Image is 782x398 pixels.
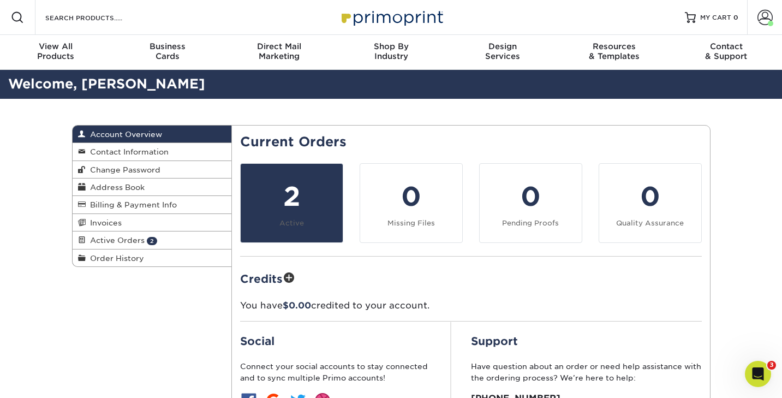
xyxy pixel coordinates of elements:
span: 2 [147,237,157,245]
a: Order History [73,250,232,266]
a: BusinessCards [112,35,224,70]
span: Address Book [86,183,145,192]
div: 0 [606,177,695,216]
span: 0 [733,14,738,21]
a: Direct MailMarketing [223,35,335,70]
a: 2 Active [240,163,343,243]
iframe: Intercom live chat [745,361,771,387]
small: Pending Proofs [502,219,559,227]
span: Order History [86,254,144,263]
h2: Social [240,335,431,348]
a: 0 Quality Assurance [599,163,702,243]
input: SEARCH PRODUCTS..... [44,11,151,24]
a: 0 Missing Files [360,163,463,243]
span: 3 [767,361,776,370]
p: Connect your social accounts to stay connected and to sync multiple Primo accounts! [240,361,431,383]
a: Resources& Templates [559,35,671,70]
a: Invoices [73,214,232,231]
div: 0 [367,177,456,216]
a: Change Password [73,161,232,179]
a: Active Orders 2 [73,231,232,249]
p: Have question about an order or need help assistance with the ordering process? We’re here to help: [471,361,702,383]
a: Account Overview [73,126,232,143]
span: $0.00 [283,300,311,311]
span: Active Orders [86,236,145,245]
a: DesignServices [447,35,559,70]
span: Business [112,41,224,51]
a: Contact& Support [670,35,782,70]
span: Contact [670,41,782,51]
h2: Support [471,335,702,348]
div: & Templates [559,41,671,61]
div: 0 [486,177,575,216]
h2: Current Orders [240,134,702,150]
div: Marketing [223,41,335,61]
a: Address Book [73,179,232,196]
p: You have credited to your account. [240,299,702,312]
span: Design [447,41,559,51]
span: Account Overview [86,130,162,139]
h2: Credits [240,270,702,287]
small: Quality Assurance [616,219,684,227]
div: Cards [112,41,224,61]
a: Billing & Payment Info [73,196,232,213]
span: Billing & Payment Info [86,200,177,209]
div: Industry [335,41,447,61]
div: 2 [247,177,336,216]
span: Invoices [86,218,122,227]
span: MY CART [700,13,731,22]
span: Resources [559,41,671,51]
a: Contact Information [73,143,232,161]
small: Active [279,219,304,227]
div: Services [447,41,559,61]
span: Direct Mail [223,41,335,51]
span: Shop By [335,41,447,51]
span: Change Password [86,165,160,174]
a: Shop ByIndustry [335,35,447,70]
small: Missing Files [387,219,435,227]
img: Primoprint [337,5,446,29]
div: & Support [670,41,782,61]
span: Contact Information [86,147,169,156]
a: 0 Pending Proofs [479,163,582,243]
